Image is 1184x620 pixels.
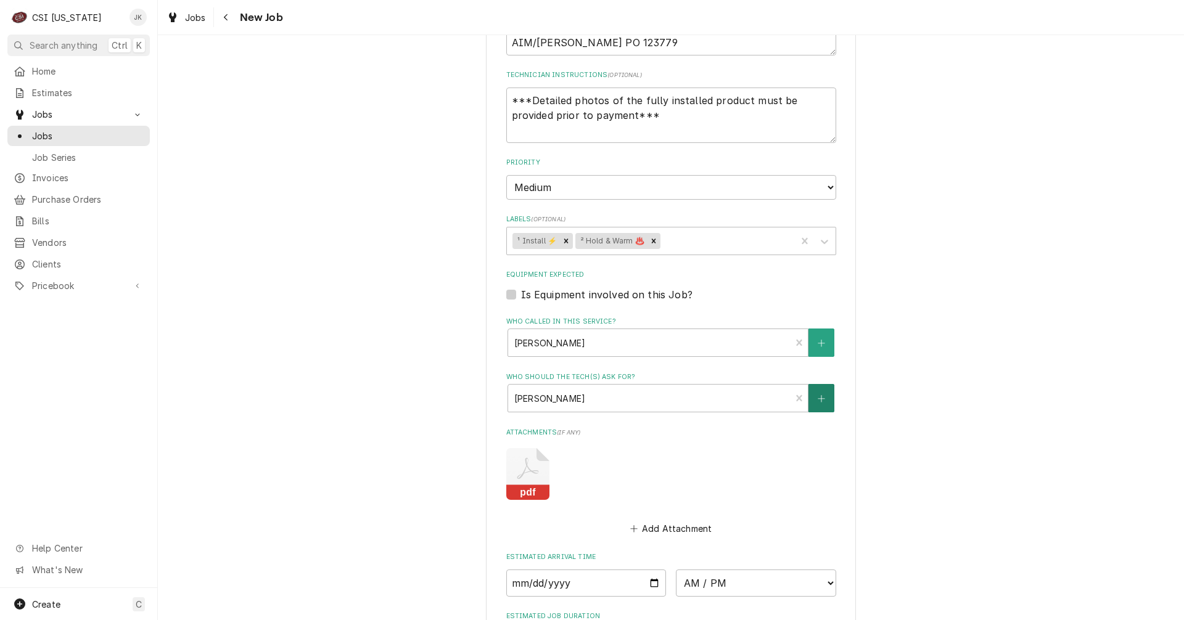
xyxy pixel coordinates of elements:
[506,70,836,80] label: Technician Instructions
[7,147,150,168] a: Job Series
[647,233,660,249] div: Remove ² Hold & Warm ♨️
[559,233,573,249] div: Remove ¹ Install ⚡️
[236,9,283,26] span: New Job
[628,520,714,537] button: Add Attachment
[162,7,211,28] a: Jobs
[32,542,142,555] span: Help Center
[575,233,647,249] div: ² Hold & Warm ♨️
[607,71,642,78] span: ( optional )
[7,61,150,81] a: Home
[129,9,147,26] div: JK
[32,65,144,78] span: Home
[30,39,97,52] span: Search anything
[506,88,836,143] textarea: ***Detailed photos of the fully installed product must be provided prior to payment***
[506,428,836,438] label: Attachments
[32,193,144,206] span: Purchase Orders
[808,384,834,412] button: Create New Contact
[506,214,836,224] label: Labels
[808,328,834,357] button: Create New Contact
[32,563,142,576] span: What's New
[32,279,125,292] span: Pricebook
[506,372,836,382] label: Who should the tech(s) ask for?
[7,104,150,124] a: Go to Jobs
[216,7,236,27] button: Navigate back
[7,168,150,188] a: Invoices
[7,232,150,253] a: Vendors
[112,39,128,52] span: Ctrl
[32,129,144,142] span: Jobs
[506,70,836,142] div: Technician Instructions
[506,317,836,327] label: Who called in this service?
[129,9,147,26] div: Jeff Kuehl's Avatar
[506,158,836,199] div: Priority
[32,599,60,610] span: Create
[506,428,836,537] div: Attachments
[506,214,836,255] div: Labels
[506,372,836,412] div: Who should the tech(s) ask for?
[506,569,667,597] input: Date
[7,211,150,231] a: Bills
[11,9,28,26] div: CSI Kentucky's Avatar
[7,254,150,274] a: Clients
[32,11,102,24] div: CSI [US_STATE]
[506,552,836,596] div: Estimated Arrival Time
[11,9,28,26] div: C
[7,275,150,296] a: Go to Pricebook
[506,270,836,280] label: Equipment Expected
[136,598,142,611] span: C
[506,158,836,168] label: Priority
[506,270,836,301] div: Equipment Expected
[557,429,580,436] span: ( if any )
[7,189,150,210] a: Purchase Orders
[32,214,144,227] span: Bills
[506,448,549,500] button: pdf
[512,233,559,249] div: ¹ Install ⚡️
[32,236,144,249] span: Vendors
[521,287,693,302] label: Is Equipment involved on this Job?
[32,171,144,184] span: Invoices
[185,11,206,24] span: Jobs
[506,317,836,357] div: Who called in this service?
[7,83,150,103] a: Estimates
[506,552,836,562] label: Estimated Arrival Time
[7,35,150,56] button: Search anythingCtrlK
[32,108,125,121] span: Jobs
[531,216,565,222] span: ( optional )
[7,126,150,146] a: Jobs
[32,86,144,99] span: Estimates
[7,538,150,558] a: Go to Help Center
[136,39,142,52] span: K
[818,394,825,403] svg: Create New Contact
[676,569,836,597] select: Time Select
[7,560,150,580] a: Go to What's New
[818,339,825,348] svg: Create New Contact
[32,258,144,271] span: Clients
[32,151,144,164] span: Job Series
